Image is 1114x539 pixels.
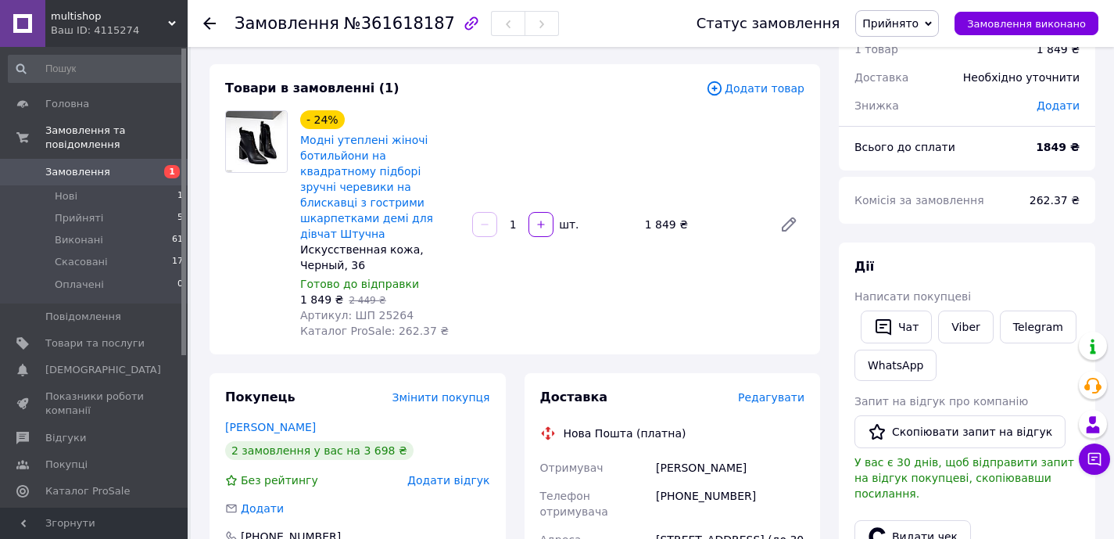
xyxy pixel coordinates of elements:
[300,278,419,290] span: Готово до відправки
[1000,311,1076,343] a: Telegram
[45,431,86,445] span: Відгуки
[555,217,580,232] div: шт.
[738,391,804,404] span: Редагувати
[172,255,183,269] span: 17
[55,189,77,203] span: Нові
[226,111,287,172] img: Модні утеплені жіночі ботильйони на квадратному підборі зручні черевики на блискавці з гострими ш...
[639,214,767,235] div: 1 849 ₴
[1037,41,1080,57] div: 1 849 ₴
[45,363,161,377] span: [DEMOGRAPHIC_DATA]
[235,14,339,33] span: Замовлення
[1030,194,1080,207] span: 262.37 ₴
[177,278,183,292] span: 0
[300,110,345,129] div: - 24%
[854,395,1028,408] span: Запит на відгук про компанію
[697,16,840,31] div: Статус замовлення
[51,9,168,23] span: multishop
[1079,444,1110,475] button: Чат з покупцем
[225,81,399,95] span: Товари в замовленні (1)
[45,97,89,111] span: Головна
[854,350,937,381] a: WhatsApp
[854,43,898,56] span: 1 товар
[45,484,130,498] span: Каталог ProSale
[1036,141,1080,153] b: 1849 ₴
[203,16,216,31] div: Повернутися назад
[8,55,184,83] input: Пошук
[55,211,103,225] span: Прийняті
[854,290,971,303] span: Написати покупцеві
[540,390,608,404] span: Доставка
[45,165,110,179] span: Замовлення
[653,482,808,526] div: [PHONE_NUMBER]
[300,309,414,322] span: Артикул: ШП 25264
[55,233,103,247] span: Виконані
[392,391,490,404] span: Змінити покупця
[225,441,414,460] div: 2 замовлення у вас на 3 698 ₴
[954,60,1089,95] div: Необхідно уточнити
[45,458,88,472] span: Покупці
[854,99,899,112] span: Знижка
[241,502,284,515] span: Додати
[854,456,1074,500] span: У вас є 30 днів, щоб відправити запит на відгук покупцеві, скопіювавши посилання.
[177,189,183,203] span: 1
[344,14,455,33] span: №361618187
[55,278,104,292] span: Оплачені
[955,12,1098,35] button: Замовлення виконано
[177,211,183,225] span: 5
[854,141,955,153] span: Всього до сплати
[1037,99,1080,112] span: Додати
[164,165,180,178] span: 1
[300,134,433,240] a: Модні утеплені жіночі ботильйони на квадратному підборі зручні черевики на блискавці з гострими ш...
[540,490,608,518] span: Телефон отримувача
[300,242,460,273] div: Искусственная кожа, Черный, 36
[407,474,489,487] span: Додати відгук
[560,426,690,441] div: Нова Пошта (платна)
[854,71,908,84] span: Доставка
[540,462,604,474] span: Отримувач
[938,311,993,343] a: Viber
[241,474,318,487] span: Без рейтингу
[967,18,1086,30] span: Замовлення виконано
[225,390,296,404] span: Покупець
[854,194,984,207] span: Комісія за замовлення
[861,311,932,343] button: Чат
[45,336,145,350] span: Товари та послуги
[45,390,145,418] span: Показники роботи компанії
[854,259,874,274] span: Дії
[854,415,1066,448] button: Скопіювати запит на відгук
[225,421,316,433] a: [PERSON_NAME]
[172,233,183,247] span: 61
[653,454,808,482] div: [PERSON_NAME]
[773,209,804,240] a: Редагувати
[706,80,804,97] span: Додати товар
[300,293,343,306] span: 1 849 ₴
[862,17,919,30] span: Прийнято
[45,310,121,324] span: Повідомлення
[51,23,188,38] div: Ваш ID: 4115274
[55,255,108,269] span: Скасовані
[349,295,385,306] span: 2 449 ₴
[45,124,188,152] span: Замовлення та повідомлення
[300,325,449,337] span: Каталог ProSale: 262.37 ₴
